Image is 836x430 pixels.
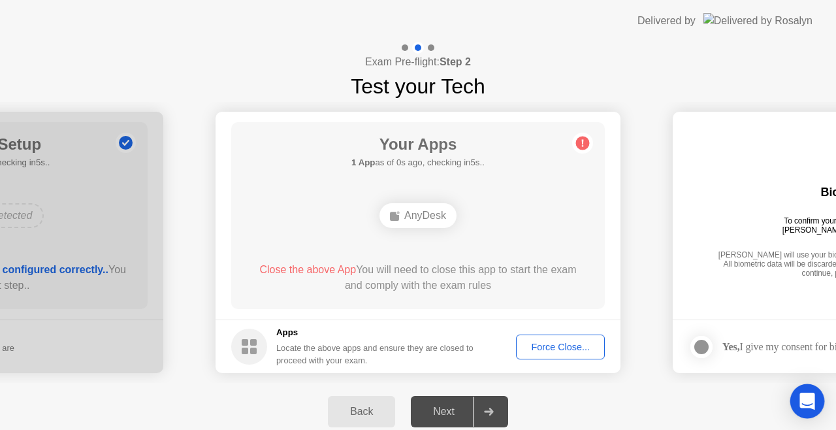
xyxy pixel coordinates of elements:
div: Force Close... [521,342,600,352]
div: Delivered by [637,13,696,29]
img: Delivered by Rosalyn [703,13,812,28]
h4: Exam Pre-flight: [365,54,471,70]
div: Back [332,406,391,418]
div: Next [415,406,473,418]
button: Back [328,396,395,427]
h5: as of 0s ago, checking in5s.. [351,156,485,169]
strong: Yes, [722,341,739,352]
div: You will need to close this app to start the exam and comply with the exam rules [250,262,587,293]
h5: Apps [276,326,474,339]
button: Next [411,396,508,427]
div: AnyDesk [379,203,457,228]
b: 1 App [351,157,375,167]
div: Open Intercom Messenger [790,384,825,419]
b: Step 2 [440,56,471,67]
h1: Test your Tech [351,71,485,102]
span: Close the above App [259,264,356,275]
div: Locate the above apps and ensure they are closed to proceed with your exam. [276,342,474,367]
h1: Your Apps [351,133,485,156]
button: Force Close... [516,335,605,359]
